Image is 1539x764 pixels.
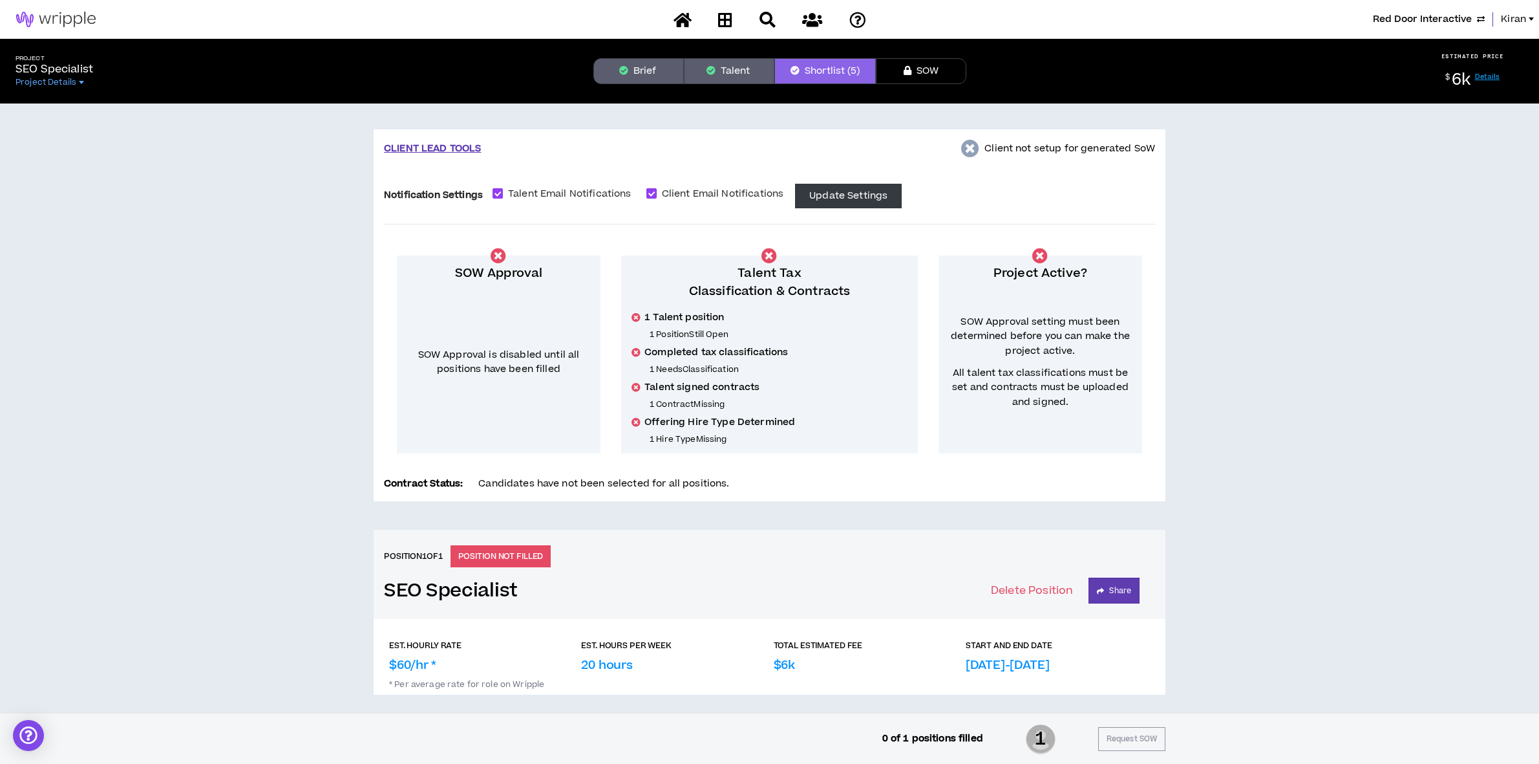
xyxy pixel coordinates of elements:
p: Client not setup for generated SoW [984,142,1155,156]
a: Details [1475,72,1500,82]
span: Candidates have not been selected for all positions. [478,477,729,490]
a: SEO Specialist [384,580,518,602]
p: 1 Needs Classification [650,364,907,375]
sup: $ [1445,72,1450,83]
p: EST. HOURLY RATE [389,640,462,651]
span: Project Details [16,77,76,87]
span: Completed tax classifications [644,346,788,359]
p: ESTIMATED PRICE [1441,52,1504,60]
p: 0 of 1 positions filled [882,732,983,746]
button: Request SOW [1098,727,1165,751]
button: Delete Position [991,578,1073,604]
button: Shortlist (5) [774,58,876,84]
p: 1 Hire Type Missing [650,434,907,444]
p: * Per average rate for role on Wripple [389,674,1150,690]
span: Offering Hire Type Determined [644,416,795,429]
span: Talent Email Notifications [503,187,637,201]
span: All talent tax classifications must be set and contracts must be uploaded and signed. [949,366,1132,409]
button: Talent [684,58,774,84]
h6: Position 1 of 1 [384,551,443,562]
button: Update Settings [795,184,902,208]
span: SOW Approval setting must been determined before you can make the project active. [949,315,1132,358]
span: 1 [1026,723,1056,756]
p: 1 Position Still Open [650,329,907,340]
p: $6k [774,657,795,674]
p: TOTAL ESTIMATED FEE [774,640,863,651]
p: SOW Approval [407,265,590,283]
span: SOW Approval is disabled until all positions have been filled [418,348,580,376]
p: 20 hours [581,657,633,674]
p: Contract Status: [384,477,463,491]
span: 1 Talent position [644,311,724,324]
p: 1 Contract Missing [650,399,907,409]
button: Red Door Interactive [1373,12,1485,27]
button: Share [1088,578,1140,604]
p: CLIENT LEAD TOOLS [384,142,481,156]
span: 6k [1452,69,1470,91]
span: Kiran [1501,12,1526,27]
p: [DATE]-[DATE] [966,657,1050,674]
h5: Project [16,55,93,62]
div: Open Intercom Messenger [13,720,44,751]
p: Talent Tax Classification & Contracts [632,265,907,301]
p: START AND END DATE [966,640,1052,651]
button: Brief [593,58,684,84]
p: SEO Specialist [16,61,93,77]
p: POSITION NOT FILLED [451,545,551,567]
button: SOW [876,58,966,84]
span: Red Door Interactive [1373,12,1472,27]
label: Notification Settings [384,184,483,206]
span: Talent signed contracts [644,381,759,394]
span: Client Email Notifications [657,187,789,201]
p: $60/hr [389,657,436,674]
p: EST. HOURS PER WEEK [581,640,672,651]
p: Project Active? [949,265,1132,283]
